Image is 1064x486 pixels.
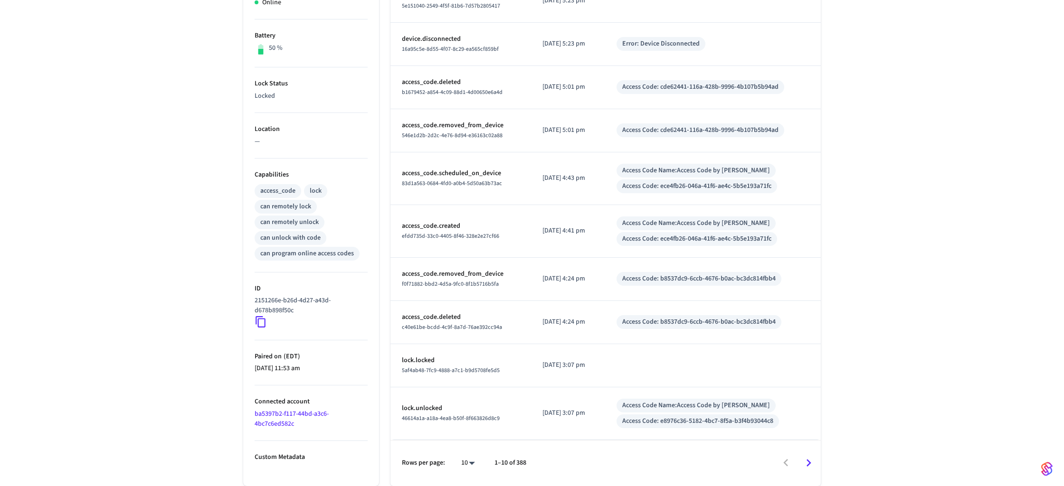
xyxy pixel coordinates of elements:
[255,352,368,362] p: Paired on
[260,217,319,227] div: can remotely unlock
[255,284,368,294] p: ID
[402,45,499,53] span: 16a95c5e-8d55-4f07-8c29-ea565cf859bf
[255,409,329,429] a: ba5397b2-f117-44bd-a3c6-4bc7c6ed582c
[255,452,368,462] p: Custom Metadata
[402,232,499,240] span: efdd735d-33c0-4405-8f46-328e2e27cf66
[542,360,594,370] p: [DATE] 3:07 pm
[402,355,520,365] p: lock.locked
[622,234,771,244] div: Access Code: ece4fb26-046a-41f6-ae4c-5b5e193a71fc
[269,43,283,53] p: 50 %
[402,221,520,231] p: access_code.created
[402,403,520,413] p: lock.unlocked
[402,121,520,131] p: access_code.removed_from_device
[402,269,520,279] p: access_code.removed_from_device
[622,416,773,426] div: Access Code: e8976c36-5182-4bc7-8f5a-b3f4b93044c8
[260,249,354,259] div: can program online access codes
[260,233,321,243] div: can unlock with code
[255,79,368,89] p: Lock Status
[402,280,499,288] span: f0f71882-bbd2-4d5a-9fc0-8f1b5716b5fa
[494,458,526,468] p: 1–10 of 388
[542,125,594,135] p: [DATE] 5:01 pm
[542,317,594,327] p: [DATE] 4:24 pm
[402,323,502,331] span: c40e61be-bcdd-4c9f-8a7d-76ae392cc94a
[542,226,594,236] p: [DATE] 4:41 pm
[622,274,776,284] div: Access Code: b8537dc9-6ccb-4676-b0ac-bc3dc814fbb4
[402,312,520,322] p: access_code.deleted
[402,77,520,87] p: access_code.deleted
[542,39,594,49] p: [DATE] 5:23 pm
[402,414,500,422] span: 46614a1a-a18a-4ea8-b50f-8f663826d8c9
[622,125,779,135] div: Access Code: cde62441-116a-428b-9996-4b107b5b94ad
[255,124,368,134] p: Location
[402,366,500,374] span: 5af4ab48-7fc9-4888-a7c1-b9d5708fe5d5
[542,274,594,284] p: [DATE] 4:24 pm
[255,170,368,180] p: Capabilities
[622,166,770,176] div: Access Code Name: Access Code by [PERSON_NAME]
[260,186,295,196] div: access_code
[402,179,502,187] span: 83d1a563-0684-4fd0-a0b4-5d50a63b73ac
[255,296,364,316] p: 2151266e-b26d-4d27-a43d-d678b898f50c
[622,218,770,228] div: Access Code Name: Access Code by [PERSON_NAME]
[622,82,779,92] div: Access Code: cde62441-116a-428b-9996-4b107b5b94ad
[798,452,820,474] button: Go to next page
[622,181,771,191] div: Access Code: ece4fb26-046a-41f6-ae4c-5b5e193a71fc
[402,168,520,178] p: access_code.scheduled_on_device
[282,352,300,361] span: ( EDT )
[542,408,594,418] p: [DATE] 3:07 pm
[255,364,368,374] p: [DATE] 11:53 am
[456,456,479,470] div: 10
[255,91,368,101] p: Locked
[310,186,322,196] div: lock
[255,397,368,407] p: Connected account
[622,401,770,411] div: Access Code Name: Access Code by [PERSON_NAME]
[255,31,368,41] p: Battery
[402,131,503,140] span: 546e1d2b-2d2c-4e76-8d94-e36163c02a88
[1041,461,1053,477] img: SeamLogoGradient.69752ec5.svg
[542,82,594,92] p: [DATE] 5:01 pm
[402,88,503,96] span: b1679452-a854-4c09-88d1-4d00650e6a4d
[542,173,594,183] p: [DATE] 4:43 pm
[402,2,500,10] span: 5e151040-2549-4f5f-81b6-7d57b2805417
[260,202,311,212] div: can remotely lock
[622,317,776,327] div: Access Code: b8537dc9-6ccb-4676-b0ac-bc3dc814fbb4
[255,137,368,147] p: —
[402,458,445,468] p: Rows per page:
[622,39,700,49] div: Error: Device Disconnected
[402,34,520,44] p: device.disconnected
